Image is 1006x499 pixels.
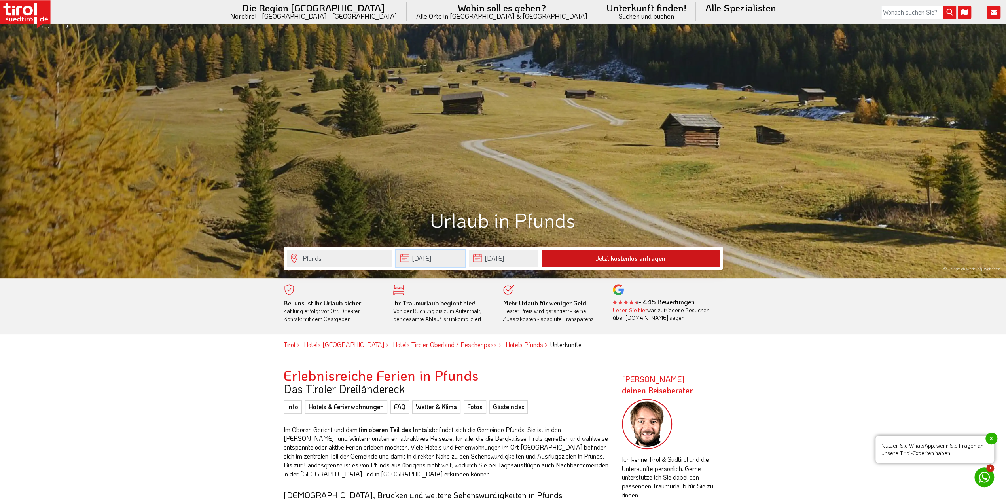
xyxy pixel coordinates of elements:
p: Im Oberen Gericht und damit befindet sich die Gemeinde Pfunds. Sie ist in den [PERSON_NAME]- und ... [284,425,610,478]
button: Jetzt kostenlos anfragen [542,250,720,267]
a: Info [284,400,302,413]
strong: im oberen Teil des Inntals [361,425,432,434]
b: - 445 Bewertungen [613,298,695,306]
div: Von der Buchung bis zum Aufenthalt, der gesamte Ablauf ist unkompliziert [393,299,491,323]
b: Mehr Urlaub für weniger Geld [503,299,586,307]
a: FAQ [390,400,409,413]
b: Ihr Traumurlaub beginnt hier! [393,299,476,307]
span: x [985,433,997,444]
small: Nordtirol - [GEOGRAPHIC_DATA] - [GEOGRAPHIC_DATA] [230,13,397,19]
a: Hotels Pfunds [506,340,543,349]
li: Unterkünfte [547,340,582,349]
h3: Das Tiroler Dreiländereck [284,383,610,395]
div: Zahlung erfolgt vor Ort. Direkter Kontakt mit dem Gastgeber [284,299,382,323]
a: Lesen Sie hier [613,306,647,314]
img: frag-markus.png [622,399,673,450]
strong: [PERSON_NAME] [622,374,693,395]
h1: Urlaub in Pfunds [284,209,723,231]
a: Hotels & Ferienwohnungen [305,400,387,413]
input: Anreise [396,250,465,267]
a: Hotels Tiroler Oberland / Reschenpass [393,340,497,349]
i: Kontakt [987,6,1000,19]
span: Nutzen Sie WhatsApp, wenn Sie Fragen an unsere Tirol-Experten haben [875,436,994,463]
input: Wonach suchen Sie? [881,6,956,19]
b: Bei uns ist Ihr Urlaub sicher [284,299,361,307]
input: Abreise [469,250,538,267]
span: deinen Reiseberater [622,385,693,395]
h2: Erlebnisreiche Ferien in Pfunds [284,367,610,383]
small: Alle Orte in [GEOGRAPHIC_DATA] & [GEOGRAPHIC_DATA] [416,13,587,19]
a: Tirol [284,340,295,349]
div: was zufriedene Besucher über [DOMAIN_NAME] sagen [613,306,711,322]
a: Wetter & Klima [412,400,460,413]
i: Karte öffnen [958,6,971,19]
small: Suchen und buchen [606,13,686,19]
a: Hotels [GEOGRAPHIC_DATA] [304,340,384,349]
input: Wo soll's hingehen? [287,250,392,267]
span: 1 [986,464,994,472]
a: 1 Nutzen Sie WhatsApp, wenn Sie Fragen an unsere Tirol-Experten habenx [974,467,994,487]
a: Fotos [464,400,486,413]
div: Bester Preis wird garantiert - keine Zusatzkosten - absolute Transparenz [503,299,601,323]
a: Gästeindex [489,400,528,413]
